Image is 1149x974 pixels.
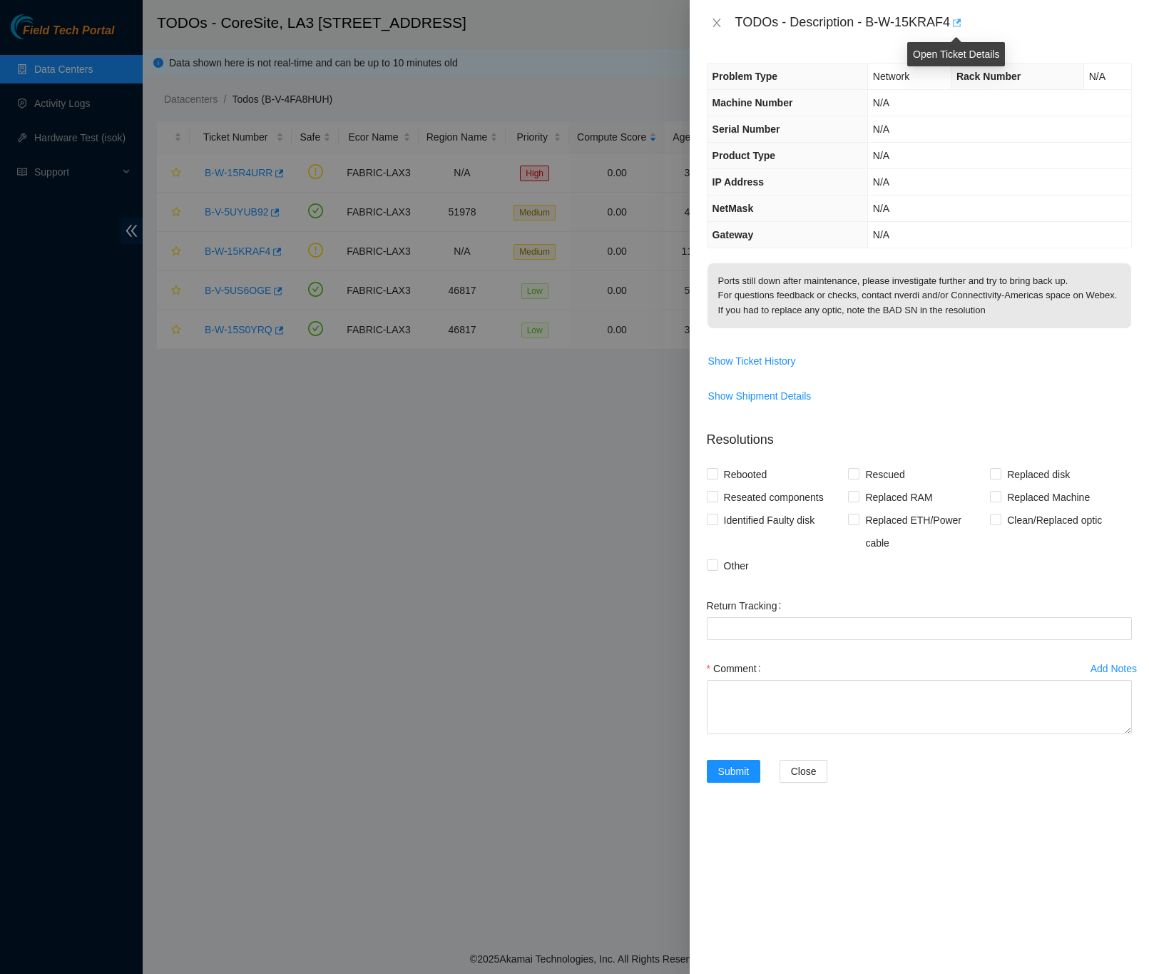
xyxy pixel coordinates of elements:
span: Other [718,554,755,577]
button: Submit [707,760,761,783]
div: TODOs - Description - B-W-15KRAF4 [735,11,1132,34]
span: N/A [873,176,889,188]
span: Replaced disk [1001,463,1076,486]
label: Comment [707,657,767,680]
span: Show Ticket History [708,353,796,369]
span: Identified Faulty disk [718,509,821,532]
span: N/A [1089,71,1105,82]
span: Rescued [859,463,910,486]
span: Clean/Replaced optic [1001,509,1108,532]
span: close [711,17,722,29]
span: Rack Number [956,71,1021,82]
span: Network [873,71,909,82]
span: IP Address [713,176,764,188]
label: Return Tracking [707,594,787,617]
span: N/A [873,123,889,135]
span: Serial Number [713,123,780,135]
div: Add Notes [1091,664,1137,674]
span: N/A [873,150,889,161]
span: Replaced Machine [1001,486,1096,509]
button: Show Shipment Details [708,385,812,407]
p: Resolutions [707,419,1132,450]
span: N/A [873,229,889,240]
span: N/A [873,203,889,214]
span: Close [791,764,817,779]
span: Rebooted [718,463,773,486]
button: Add Notes [1090,657,1138,680]
button: Show Ticket History [708,350,797,372]
span: Product Type [713,150,775,161]
span: N/A [873,97,889,108]
input: Return Tracking [707,617,1132,640]
span: Show Shipment Details [708,388,812,404]
div: Open Ticket Details [907,42,1005,66]
button: Close [780,760,828,783]
button: Close [707,16,727,30]
span: Replaced RAM [859,486,938,509]
span: NetMask [713,203,754,214]
p: Ports still down after maintenance, please investigate further and try to bring back up. For ques... [708,263,1131,328]
span: Machine Number [713,97,793,108]
span: Problem Type [713,71,778,82]
textarea: Comment [707,680,1132,734]
span: Reseated components [718,486,829,509]
span: Replaced ETH/Power cable [859,509,990,554]
span: Gateway [713,229,754,240]
span: Submit [718,764,750,779]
